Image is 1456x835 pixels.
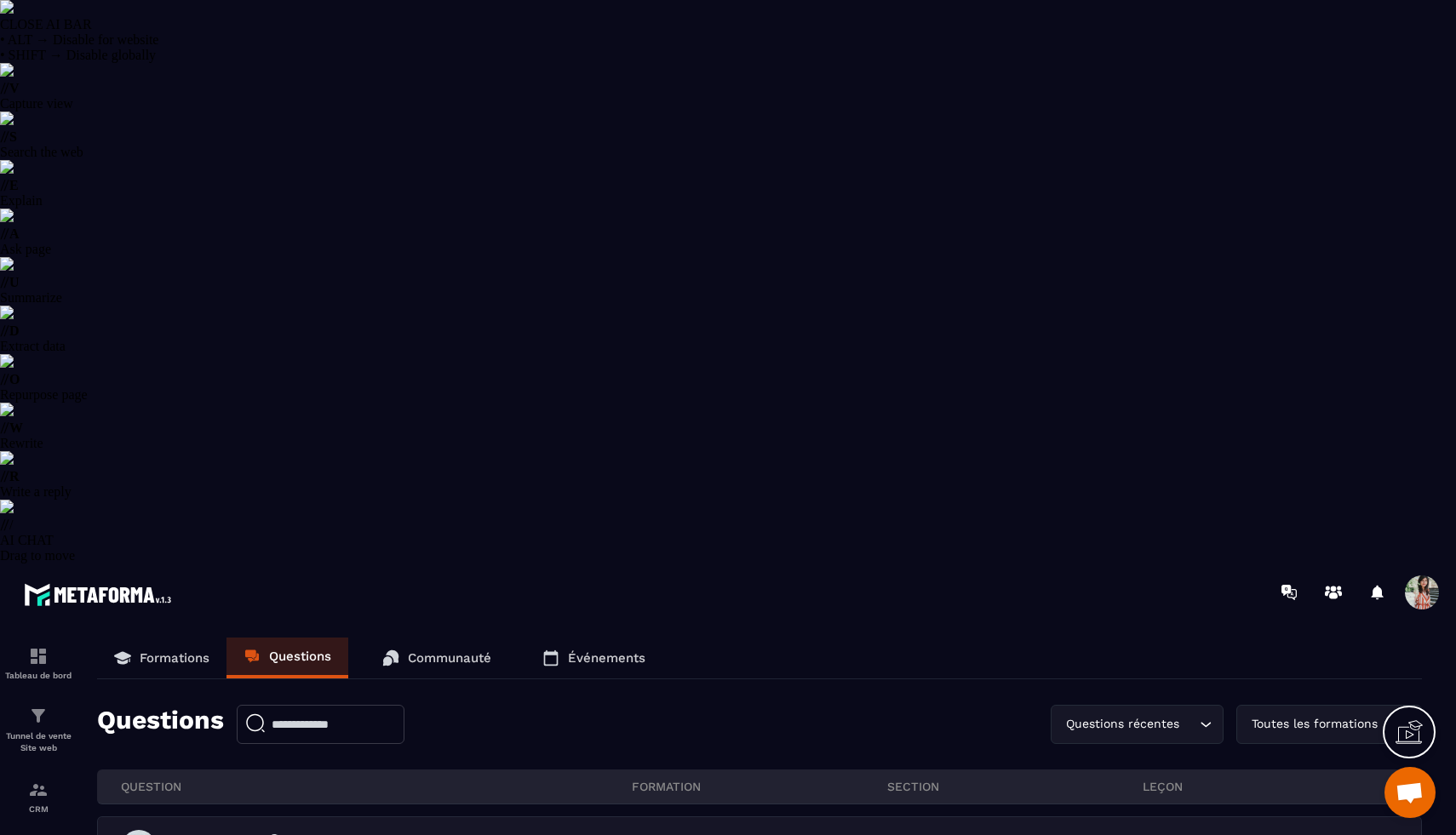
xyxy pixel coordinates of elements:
p: Événements [568,650,645,666]
p: QUESTION [121,779,632,794]
input: Search for option [1381,715,1394,734]
a: formationformationTableau de bord [4,633,72,693]
a: Formations [97,638,226,678]
img: formation [28,706,49,726]
p: Communauté [408,650,491,666]
p: Tunnel de vente Site web [4,730,72,754]
a: Événements [525,638,662,678]
p: Questions [97,705,224,744]
p: leçon [1143,779,1398,794]
p: Questions [269,649,331,664]
a: formationformationCRM [4,767,72,826]
p: Formations [140,650,209,666]
p: section [887,779,1143,794]
div: Search for option [1051,705,1224,744]
div: Search for option [1236,705,1422,744]
a: Questions [226,638,348,678]
p: FORMATION [632,779,887,794]
a: Communauté [365,638,508,678]
img: logo [24,579,177,610]
div: Ouvrir le chat [1384,767,1436,818]
a: formationformationTunnel de vente Site web [4,693,72,767]
span: Questions récentes [1062,715,1183,734]
span: Toutes les formations [1247,715,1381,734]
p: Tableau de bord [4,671,72,680]
p: CRM [4,804,72,814]
img: formation [28,780,49,800]
input: Search for option [1183,715,1195,734]
img: formation [28,646,49,666]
